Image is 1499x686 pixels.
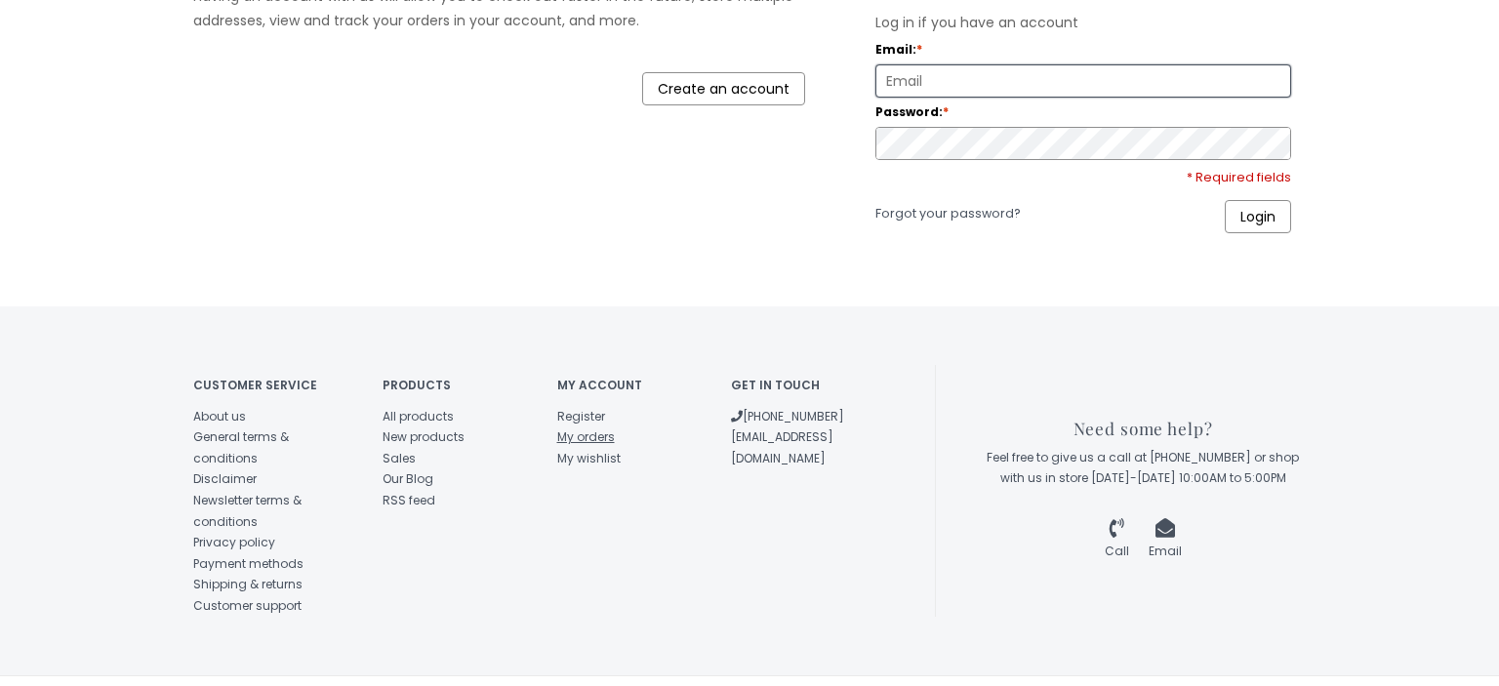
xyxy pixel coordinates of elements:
[731,379,876,391] h4: Get in touch
[642,72,805,105] a: Create an account
[193,379,353,391] h4: Customer service
[876,65,1290,97] input: Email
[383,492,435,508] a: RSS feed
[193,534,275,550] a: Privacy policy
[193,470,257,487] a: Disclaimer
[1105,522,1129,560] a: Call
[383,379,528,391] h4: Products
[875,170,1291,185] div: * Required fields
[383,470,433,487] a: Our Blog
[987,449,1299,487] span: Feel free to give us a call at [PHONE_NUMBER] or shop with us in store [DATE]-[DATE] 10:00AM to 5...
[1149,522,1182,560] a: Email
[557,408,605,424] a: Register
[193,492,302,530] a: Newsletter terms & conditions
[557,450,621,466] a: My wishlist
[193,576,303,592] a: Shipping & returns
[383,450,416,466] a: Sales
[557,379,703,391] h4: My account
[980,420,1306,438] h3: Need some help?
[875,35,937,64] label: Email:
[875,200,1021,227] a: Forgot your password?
[193,597,302,614] a: Customer support
[875,11,1291,35] p: Log in if you have an account
[383,428,465,445] a: New products
[193,408,246,424] a: About us
[383,408,454,424] a: All products
[731,408,844,424] a: [PHONE_NUMBER]
[875,98,963,127] label: Password:
[557,428,615,445] a: My orders
[1225,200,1291,233] a: Login
[731,428,833,466] a: [EMAIL_ADDRESS][DOMAIN_NAME]
[193,428,289,466] a: General terms & conditions
[193,555,304,572] a: Payment methods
